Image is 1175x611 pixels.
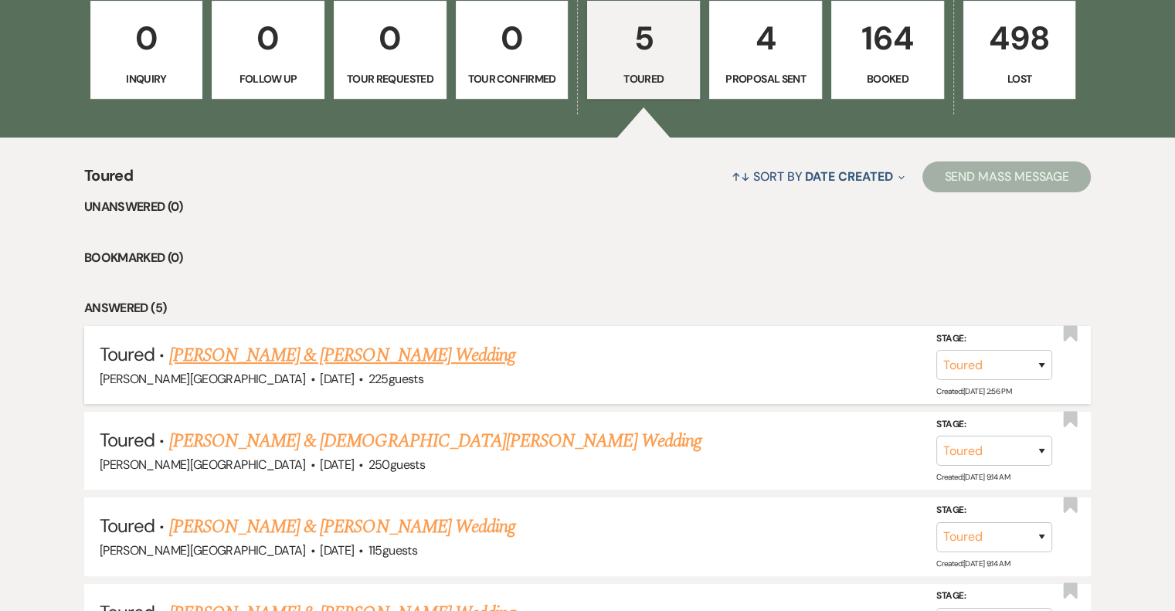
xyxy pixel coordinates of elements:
span: [PERSON_NAME][GEOGRAPHIC_DATA] [100,542,306,558]
span: Created: [DATE] 9:14 AM [936,558,1010,568]
span: Toured [100,428,155,452]
a: 5Toured [587,1,700,100]
p: Proposal Sent [719,70,812,87]
a: 0Follow Up [212,1,324,100]
span: [PERSON_NAME][GEOGRAPHIC_DATA] [100,457,306,473]
span: ↑↓ [732,168,750,185]
a: [PERSON_NAME] & [DEMOGRAPHIC_DATA][PERSON_NAME] Wedding [169,427,701,455]
a: 0Inquiry [90,1,203,100]
span: Created: [DATE] 9:14 AM [936,472,1010,482]
p: Lost [973,70,1066,87]
span: 225 guests [368,371,423,387]
a: 0Tour Requested [334,1,447,100]
a: 164Booked [831,1,944,100]
p: 0 [222,12,314,64]
li: Unanswered (0) [84,197,1091,217]
p: Follow Up [222,70,314,87]
label: Stage: [936,502,1052,519]
p: 4 [719,12,812,64]
span: Created: [DATE] 2:56 PM [936,386,1011,396]
p: Tour Requested [344,70,436,87]
p: Booked [841,70,934,87]
a: [PERSON_NAME] & [PERSON_NAME] Wedding [169,341,515,369]
span: 115 guests [368,542,417,558]
span: [PERSON_NAME][GEOGRAPHIC_DATA] [100,371,306,387]
span: [DATE] [320,542,354,558]
span: [DATE] [320,457,354,473]
span: Toured [84,164,133,197]
p: Toured [597,70,690,87]
li: Answered (5) [84,298,1091,318]
label: Stage: [936,331,1052,348]
p: 164 [841,12,934,64]
p: 0 [100,12,193,64]
a: [PERSON_NAME] & [PERSON_NAME] Wedding [169,513,515,541]
span: Toured [100,514,155,538]
p: Tour Confirmed [466,70,559,87]
p: 5 [597,12,690,64]
span: 250 guests [368,457,425,473]
p: Inquiry [100,70,193,87]
label: Stage: [936,588,1052,605]
a: 498Lost [963,1,1076,100]
span: Date Created [805,168,892,185]
li: Bookmarked (0) [84,248,1091,268]
a: 4Proposal Sent [709,1,822,100]
label: Stage: [936,416,1052,433]
p: 0 [466,12,559,64]
span: Toured [100,342,155,366]
button: Sort By Date Created [725,156,911,197]
a: 0Tour Confirmed [456,1,569,100]
span: [DATE] [320,371,354,387]
p: 498 [973,12,1066,64]
p: 0 [344,12,436,64]
button: Send Mass Message [922,161,1091,192]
